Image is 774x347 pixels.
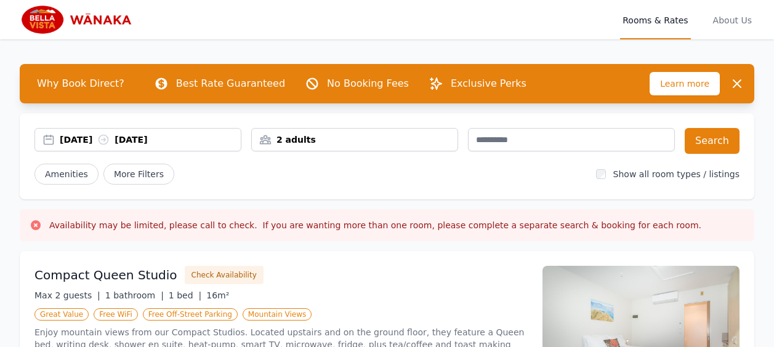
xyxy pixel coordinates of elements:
[20,5,139,34] img: Bella Vista Wanaka
[685,128,740,154] button: Search
[206,290,229,300] span: 16m²
[143,308,238,321] span: Free Off-Street Parking
[94,308,138,321] span: Free WiFi
[243,308,312,321] span: Mountain Views
[34,266,177,284] h3: Compact Queen Studio
[27,71,134,96] span: Why Book Direct?
[169,290,201,300] span: 1 bed |
[34,164,99,185] button: Amenities
[34,308,89,321] span: Great Value
[185,266,264,284] button: Check Availability
[252,134,458,146] div: 2 adults
[60,134,241,146] div: [DATE] [DATE]
[105,290,164,300] span: 1 bathroom |
[650,72,720,95] span: Learn more
[451,76,526,91] p: Exclusive Perks
[176,76,285,91] p: Best Rate Guaranteed
[613,169,740,179] label: Show all room types / listings
[49,219,701,231] h3: Availability may be limited, please call to check. If you are wanting more than one room, please ...
[34,290,100,300] span: Max 2 guests |
[103,164,174,185] span: More Filters
[327,76,409,91] p: No Booking Fees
